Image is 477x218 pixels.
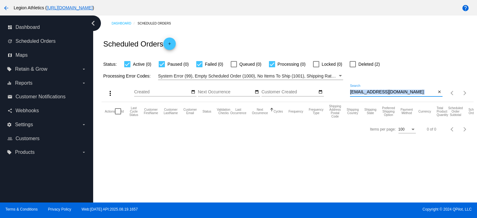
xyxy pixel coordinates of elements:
button: Next page [459,87,471,99]
span: Customer Notifications [16,94,66,100]
a: Dashboard [111,19,138,28]
a: share Webhooks [7,106,86,116]
mat-icon: date_range [255,90,259,95]
a: update Scheduled Orders [7,36,86,46]
input: Created [134,90,190,95]
i: settings [7,122,12,127]
button: Change sorting for ShippingPostcode [329,105,341,118]
button: Change sorting for Cycles [274,109,283,113]
i: chevron_left [88,18,98,28]
i: email [7,94,12,99]
a: Web:[DATE] API:2025.08.19.1657 [82,207,138,211]
span: Status: [103,62,117,67]
span: Copyright © 2024 QPilot, LLC [244,207,472,211]
a: [URL][DOMAIN_NAME] [47,5,93,10]
span: Customers [16,136,39,141]
span: Failed (0) [205,60,223,68]
mat-icon: close [437,90,442,95]
i: map [7,53,12,58]
mat-icon: arrow_back [2,4,10,12]
button: Change sorting for CustomerLastName [164,108,178,115]
span: Processing (0) [278,60,306,68]
i: people_outline [7,136,12,141]
i: arrow_drop_down [81,67,86,72]
div: 0 of 0 [427,127,436,131]
button: Change sorting for ShippingState [364,108,376,115]
a: email Customer Notifications [7,92,86,102]
span: 100 [398,127,405,131]
i: arrow_drop_down [81,81,86,86]
mat-select: Filter by Processing Error Codes [158,72,343,80]
i: share [7,108,12,113]
button: Change sorting for PreferredShippingOption [382,106,395,117]
button: Change sorting for NextOccurrenceUtc [252,108,268,115]
span: Processing Error Codes: [103,73,151,78]
mat-icon: date_range [318,90,323,95]
i: dashboard [7,25,12,30]
mat-icon: date_range [191,90,195,95]
mat-header-cell: Validation Checks [217,102,230,121]
h2: Scheduled Orders [103,38,175,50]
i: local_offer [7,67,12,72]
span: Webhooks [16,108,39,113]
a: Scheduled Orders [138,19,176,28]
a: people_outline Customers [7,134,86,144]
span: Scheduled Orders [16,38,56,44]
button: Change sorting for Frequency [288,109,303,113]
input: Next Occurrence [198,90,254,95]
span: Reports [15,80,32,86]
i: arrow_drop_down [81,122,86,127]
span: Queued (0) [239,60,261,68]
mat-header-cell: Total Product Quantity [437,102,448,121]
button: Previous page [446,87,459,99]
span: Maps [16,52,28,58]
button: Change sorting for ShippingCountry [347,108,359,115]
mat-header-cell: Actions [105,102,115,121]
span: Legion Athletics ( ) [14,5,94,10]
button: Clear [436,89,443,96]
button: Previous page [446,123,459,136]
i: local_offer [7,150,12,155]
span: Active (0) [133,60,151,68]
a: map Maps [7,50,86,60]
button: Change sorting for LastOccurrenceUtc [230,108,247,115]
a: Privacy Policy [48,207,71,211]
span: Locked (0) [322,60,342,68]
mat-select: Items per page: [398,127,416,132]
input: Search [350,90,436,95]
a: Terms & Conditions [5,207,38,211]
div: Items per page: [370,127,396,131]
button: Change sorting for CustomerEmail [184,108,197,115]
input: Customer Created [261,90,317,95]
span: Settings [15,122,33,127]
span: Paused (0) [167,60,189,68]
button: Change sorting for Subtotal [448,106,463,117]
a: dashboard Dashboard [7,22,86,32]
span: Products [15,149,34,155]
button: Change sorting for Id [121,109,124,113]
button: Change sorting for FrequencyType [309,108,323,115]
span: Deleted (2) [358,60,380,68]
i: arrow_drop_down [81,150,86,155]
i: update [7,39,12,44]
button: Change sorting for LastProcessingCycleId [129,106,138,117]
i: equalizer [7,81,12,86]
mat-icon: help [462,4,469,12]
button: Next page [459,123,471,136]
span: Retain & Grow [15,66,47,72]
button: Change sorting for CurrencyIso [418,109,431,113]
button: Change sorting for PaymentMethod.Type [401,108,413,115]
span: Dashboard [16,24,40,30]
mat-icon: add [166,42,173,49]
button: Change sorting for Status [202,109,211,113]
button: Change sorting for CustomerFirstName [144,108,158,115]
mat-icon: more_vert [107,90,114,97]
